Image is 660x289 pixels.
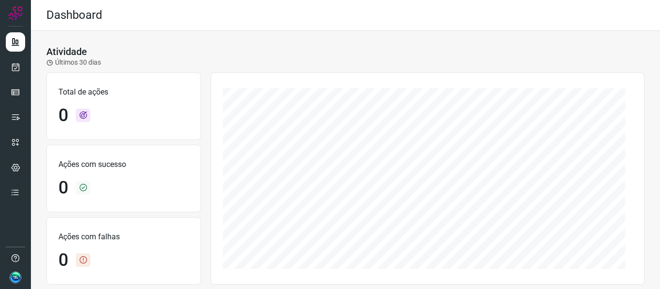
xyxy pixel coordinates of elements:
h1: 0 [58,105,68,126]
p: Total de ações [58,86,189,98]
h1: 0 [58,178,68,198]
h2: Dashboard [46,8,102,22]
p: Últimos 30 dias [46,57,101,68]
img: 47c40af94961a9f83d4b05d5585d06bd.jpg [10,272,21,283]
p: Ações com falhas [58,231,189,243]
h1: 0 [58,250,68,271]
img: Logo [8,6,23,20]
h3: Atividade [46,46,87,57]
p: Ações com sucesso [58,159,189,170]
